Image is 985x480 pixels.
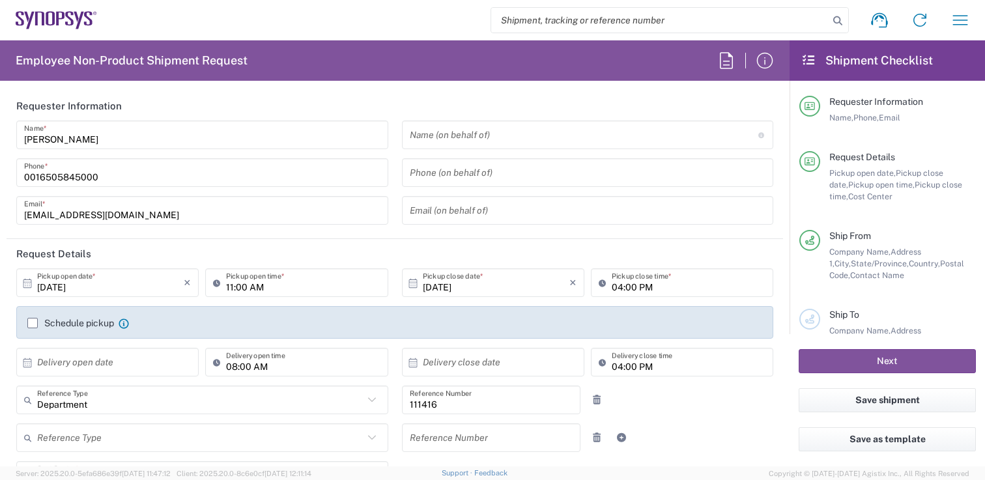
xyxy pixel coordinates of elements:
span: Company Name, [829,326,891,335]
span: Pickup open time, [848,180,915,190]
span: Ship To [829,309,859,320]
span: Cost Center [848,191,892,201]
i: × [184,272,191,293]
button: Next [799,349,976,373]
span: Pickup open date, [829,168,896,178]
span: [DATE] 11:47:12 [122,470,171,477]
span: Server: 2025.20.0-5efa686e39f [16,470,171,477]
a: Support [442,469,474,477]
span: City, [835,259,851,268]
input: Shipment, tracking or reference number [491,8,829,33]
span: Requester Information [829,96,923,107]
span: Company Name, [829,247,891,257]
a: Remove Reference [588,391,606,409]
i: × [569,272,577,293]
button: Save shipment [799,388,976,412]
a: Remove Reference [588,429,606,447]
span: Copyright © [DATE]-[DATE] Agistix Inc., All Rights Reserved [769,468,969,479]
span: Client: 2025.20.0-8c6e0cf [177,470,311,477]
span: Name, [829,113,853,122]
span: [DATE] 12:11:14 [264,470,311,477]
span: Country, [909,259,940,268]
label: Schedule pickup [27,318,114,328]
span: Email [879,113,900,122]
h2: Employee Non-Product Shipment Request [16,53,248,68]
h2: Request Details [16,247,91,261]
span: Contact Name [850,270,904,280]
span: Ship From [829,231,871,241]
span: State/Province, [851,259,909,268]
a: Add Reference [612,429,631,447]
h2: Shipment Checklist [801,53,933,68]
span: Phone, [853,113,879,122]
button: Save as template [799,427,976,451]
a: Feedback [474,469,507,477]
span: Request Details [829,152,895,162]
h2: Requester Information [16,100,122,113]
